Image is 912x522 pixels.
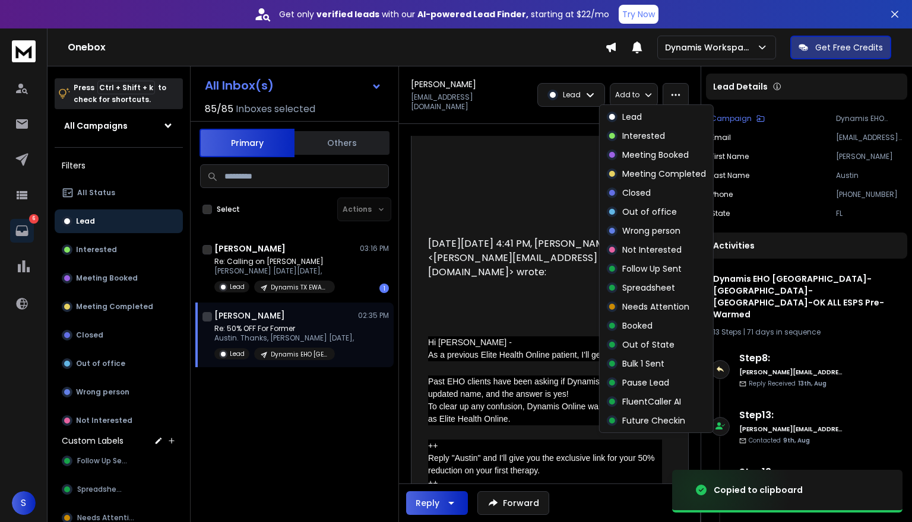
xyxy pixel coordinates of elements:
p: Bulk 1 Sent [622,358,664,370]
div: Hi [PERSON_NAME] - [428,336,662,349]
p: Dynamis Workspace [665,42,756,53]
p: Lead Details [713,81,768,93]
span: 85 / 85 [205,102,233,116]
h1: All Inbox(s) [205,79,274,91]
span: ++ [428,441,438,450]
p: Try Now [622,8,655,20]
span: 71 days in sequence [747,327,821,337]
strong: verified leads [316,8,379,20]
p: Lead [563,90,581,100]
div: Activities [706,233,907,259]
p: Lead [622,111,642,123]
h1: Dynamis EHO [GEOGRAPHIC_DATA]-[GEOGRAPHIC_DATA]-[GEOGRAPHIC_DATA]-OK ALL ESPS Pre-Warmed [713,273,900,320]
p: Austin. Thanks, [PERSON_NAME] [DATE], [214,333,354,343]
h3: Inboxes selected [236,102,315,116]
p: Meeting Completed [76,302,153,311]
p: Lead [230,282,245,291]
p: Dynamis EHO [GEOGRAPHIC_DATA]-[GEOGRAPHIC_DATA]-[GEOGRAPHIC_DATA]-OK ALL ESPS Pre-Warmed [271,350,328,359]
p: Follow Up Sent [622,263,682,275]
p: Out of State [622,339,674,351]
label: Select [217,205,240,214]
span: 13 Steps [713,327,742,337]
img: logo [12,40,36,62]
p: First Name [711,152,749,161]
p: Add to [615,90,639,100]
p: Campaign [711,114,752,123]
span: 13th, Aug [798,379,826,388]
p: 03:16 PM [360,244,389,253]
p: Not Interested [622,244,682,256]
button: Others [294,130,389,156]
h1: [PERSON_NAME] [214,310,285,322]
p: FluentCaller AI [622,396,681,408]
div: | [713,327,900,337]
h3: Filters [55,157,183,174]
p: Closed [76,330,103,340]
p: Dynamis EHO [GEOGRAPHIC_DATA]-[GEOGRAPHIC_DATA]-[GEOGRAPHIC_DATA]-OK ALL ESPS Pre-Warmed [836,114,902,123]
span: 9th, Aug [783,436,810,445]
p: Lead [230,349,245,358]
button: Forward [477,491,549,515]
p: State [711,209,730,218]
p: 6 [29,214,39,224]
h1: Onebox [68,40,605,55]
p: Interested [622,130,665,142]
h1: [PERSON_NAME] [411,78,476,90]
p: Austin [836,171,902,180]
h1: All Campaigns [64,120,128,132]
p: Phone [711,190,733,199]
p: [PERSON_NAME] [DATE][DATE], [214,266,335,276]
h6: Step 8 : [739,351,843,365]
span: Ctrl + Shift + k [97,81,155,94]
span: Spreadsheet [77,485,125,494]
span: To clear up any confusion, Dynamis Online was formerly known as Elite Health Online. [428,402,661,424]
p: Not Interested [76,416,132,425]
p: All Status [77,188,115,198]
span: Follow Up Sent [77,456,129,466]
h6: [PERSON_NAME][EMAIL_ADDRESS][DOMAIN_NAME] [739,368,843,377]
span: As a previous Elite Health Online patient, I'll get straight to it. [428,350,651,359]
p: Pause Lead [622,377,669,389]
p: Meeting Booked [622,149,689,161]
h3: Custom Labels [62,435,123,447]
p: Get only with our starting at $22/mo [279,8,609,20]
p: Meeting Booked [76,273,138,283]
p: [EMAIL_ADDRESS][DOMAIN_NAME] [411,93,530,112]
p: Spreadsheet [622,282,675,294]
p: Out of office [622,206,677,218]
p: Interested [76,245,117,254]
span: S [12,491,36,515]
p: Dynamis TX EWAA Google Only - Newly Warmed [271,283,328,292]
p: Needs Attention [622,301,689,313]
p: Get Free Credits [815,42,883,53]
p: [PERSON_NAME] [836,152,902,161]
strong: AI-powered Lead Finder, [417,8,528,20]
p: Closed [622,187,651,199]
p: Reply Received [749,379,826,388]
p: [PHONE_NUMBER] [836,190,902,199]
h1: [PERSON_NAME] [214,243,286,254]
div: Reply "Austin" and I'll give you the exclusive link for your 50% reduction on your first therapy. [428,440,662,477]
p: Re: 50% OFF For Former [214,324,354,333]
h6: Step 13 : [739,408,843,422]
p: [EMAIL_ADDRESS][DOMAIN_NAME] [836,133,902,142]
p: Contacted [749,436,810,445]
div: Past EHO clients have been asking if Dynamis Online is the updated name, and the answer is yes! [428,375,662,400]
div: 1 [379,284,389,293]
p: Press to check for shortcuts. [74,82,166,106]
p: 02:35 PM [358,311,389,320]
div: Reply [416,497,439,509]
p: Future Checkin [622,415,685,426]
p: Out of office [76,359,125,368]
p: Re: Calling on [PERSON_NAME] [214,257,335,266]
p: Last Name [711,171,749,180]
p: FL [836,209,902,218]
h6: [PERSON_NAME][EMAIL_ADDRESS][DOMAIN_NAME] [739,425,843,434]
p: Booked [622,320,653,332]
p: Wrong person [76,387,129,397]
p: Email [711,133,731,142]
p: Lead [76,217,95,226]
p: Wrong person [622,225,680,237]
button: Primary [199,129,294,157]
p: Meeting Completed [622,168,706,180]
